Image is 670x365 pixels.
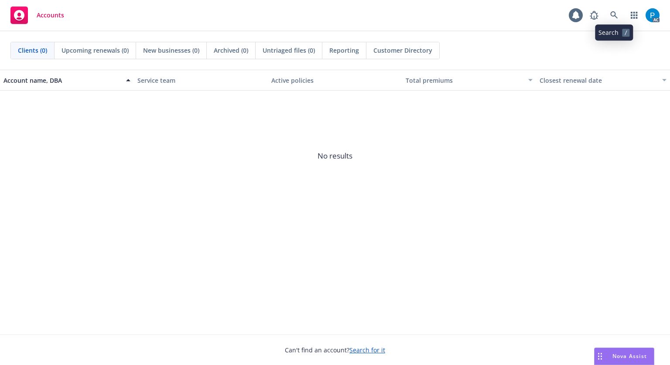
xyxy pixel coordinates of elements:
div: Account name, DBA [3,76,121,85]
span: Can't find an account? [285,345,385,355]
span: Accounts [37,12,64,19]
span: Reporting [329,46,359,55]
span: New businesses (0) [143,46,199,55]
button: Closest renewal date [536,70,670,91]
span: Untriaged files (0) [263,46,315,55]
div: Closest renewal date [540,76,657,85]
a: Report a Bug [585,7,603,24]
span: Upcoming renewals (0) [62,46,129,55]
span: Nova Assist [612,352,647,360]
span: Customer Directory [373,46,432,55]
img: photo [646,8,660,22]
button: Nova Assist [594,348,654,365]
div: Service team [137,76,264,85]
a: Search for it [349,346,385,354]
a: Switch app [626,7,643,24]
span: Clients (0) [18,46,47,55]
div: Drag to move [595,348,605,365]
button: Total premiums [402,70,536,91]
div: Total premiums [406,76,523,85]
span: Archived (0) [214,46,248,55]
div: Active policies [271,76,398,85]
button: Active policies [268,70,402,91]
button: Service team [134,70,268,91]
a: Search [605,7,623,24]
a: Accounts [7,3,68,27]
